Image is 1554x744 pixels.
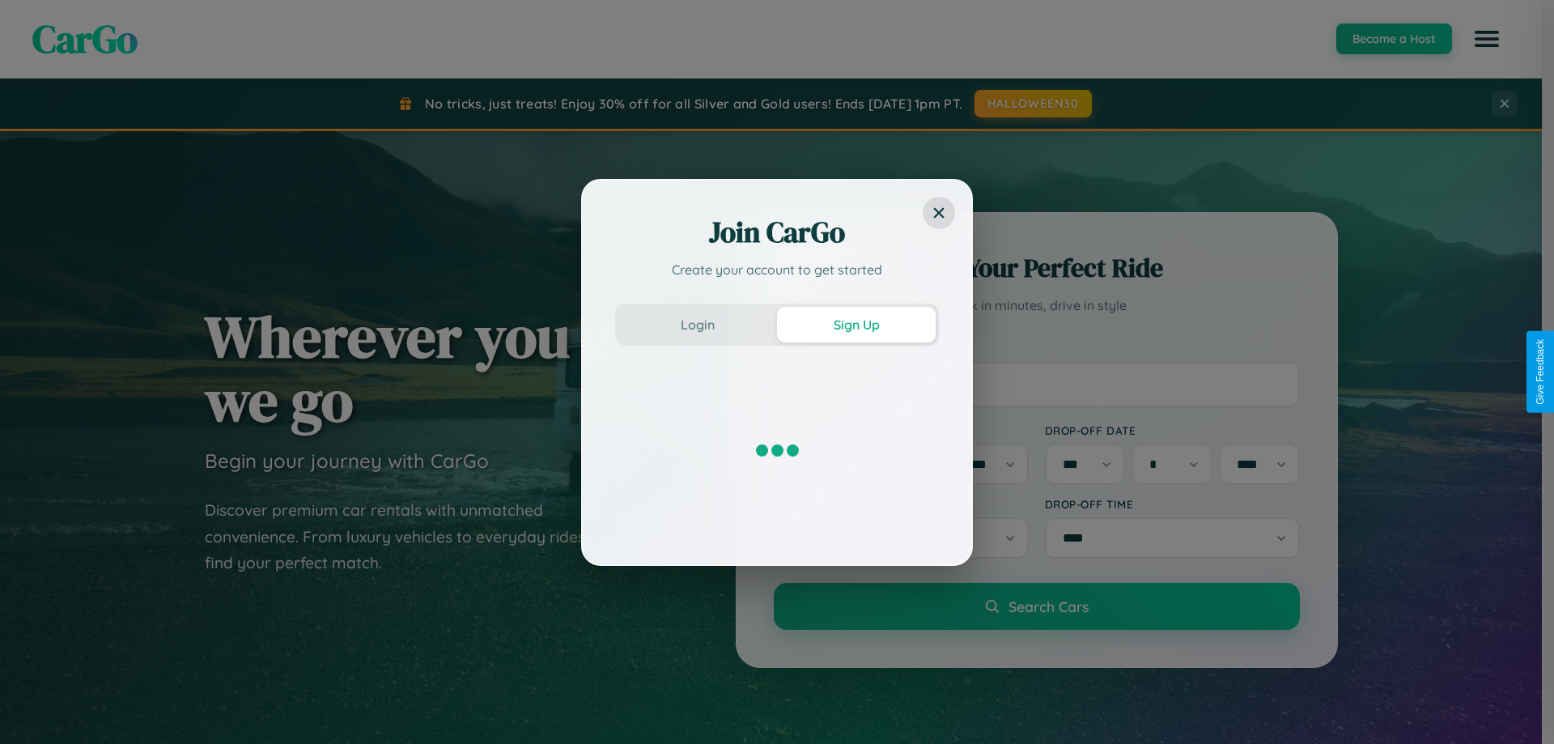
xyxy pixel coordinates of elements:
h2: Join CarGo [615,213,939,252]
iframe: Intercom live chat [16,689,55,728]
button: Login [618,307,777,342]
p: Create your account to get started [615,260,939,279]
div: Give Feedback [1535,339,1546,405]
button: Sign Up [777,307,936,342]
